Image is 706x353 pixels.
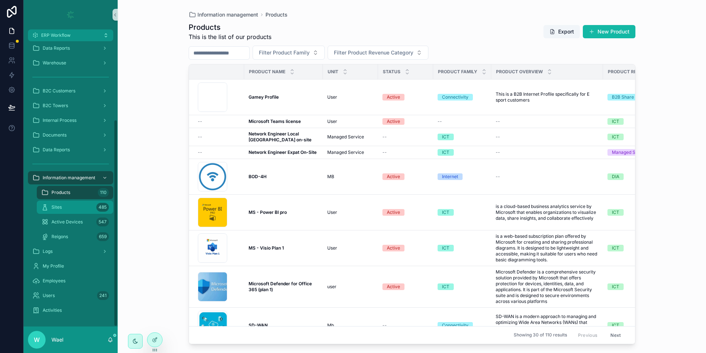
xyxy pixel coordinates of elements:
[28,289,113,302] a: Users241
[605,329,626,341] button: Next
[249,119,301,124] strong: Microsoft Teams license
[496,119,599,124] a: --
[43,132,67,138] span: Documents
[612,173,619,180] div: DIA
[34,335,40,344] span: W
[43,60,66,66] span: Warehouse
[198,149,202,155] span: --
[327,284,374,290] a: user
[438,283,487,290] a: ICT
[249,131,318,143] a: Network Engineer Local [GEOGRAPHIC_DATA] on-site
[249,94,318,100] a: Gamey Profile
[43,175,95,181] span: Information management
[43,293,55,299] span: Users
[496,269,599,304] a: Microsoft Defender is a comprehensive security solution provided by Microsoft that offers protect...
[496,233,599,263] a: is a web-based subscription plan offered by Microsoft for creating and sharing professional diagr...
[612,149,649,156] div: Managed Service
[382,209,429,216] a: Active
[438,322,487,329] a: Connectivity
[382,134,387,140] span: --
[43,147,70,153] span: Data Reports
[327,134,374,140] a: Managed Service
[37,201,113,214] a: Sites485
[496,149,500,155] span: --
[189,11,258,18] a: Information management
[328,69,338,75] span: Unit
[583,25,635,38] a: New Product
[43,117,76,123] span: Internal Process
[387,245,400,251] div: Active
[438,119,487,124] a: --
[249,94,279,100] strong: Gamey Profile
[249,149,318,155] a: Network Engineer Expat On-Site
[249,131,311,142] strong: Network Engineer Local [GEOGRAPHIC_DATA] on-site
[28,114,113,127] a: Internal Process
[442,134,449,140] div: ICT
[382,118,429,125] a: Active
[514,332,567,338] span: Showing 30 of 110 results
[28,274,113,287] a: Employees
[197,11,258,18] span: Information management
[327,134,364,140] span: Managed Service
[28,56,113,70] a: Warehouse
[382,149,429,155] a: --
[496,314,599,337] span: SD-WAN is a modern approach to managing and optimizing Wide Area Networks (WANs) that connect ent...
[43,263,64,269] span: My Profile
[51,234,68,240] span: Reigons
[442,245,449,251] div: ICT
[249,119,318,124] a: Microsoft Teams license
[249,149,317,155] strong: Network Engineer Expat On-Site
[612,118,619,125] div: ICT
[327,245,374,251] a: User
[28,245,113,258] a: Logs
[259,49,310,56] span: Filter Product Family
[249,174,318,180] a: BOD-4H
[334,49,413,56] span: Filter Product Revenue Category
[607,134,687,140] a: ICT
[327,94,337,100] span: User
[198,149,240,155] a: --
[37,215,113,229] a: Active Devices547
[496,134,500,140] span: --
[382,283,429,290] a: Active
[327,322,334,328] span: Mb
[438,173,487,180] a: Internet
[249,69,285,75] span: Product Name
[442,94,468,100] div: Connectivity
[442,209,449,216] div: ICT
[96,218,109,226] div: 547
[28,29,113,41] button: ERP Workflow
[189,22,271,32] h1: Products
[189,32,271,41] span: This is the list of our products
[43,45,70,51] span: Data Reports
[28,99,113,112] a: B2C Towers
[607,322,687,329] a: ICT
[327,119,374,124] a: User
[438,149,487,156] a: ICT
[97,232,109,241] div: 659
[438,134,487,140] a: ICT
[51,190,70,195] span: Products
[607,209,687,216] a: ICT
[198,134,202,140] span: --
[43,248,53,254] span: Logs
[442,322,468,329] div: Connectivity
[327,149,374,155] a: Managed Service
[51,204,62,210] span: Sites
[543,25,580,38] button: Export
[265,11,288,18] a: Products
[387,118,400,125] div: Active
[496,91,599,103] a: This is a B2B Internet Profile specifically for E sport customers
[28,143,113,156] a: Data Reports
[327,94,374,100] a: User
[327,245,337,251] span: User
[382,322,387,328] span: --
[387,173,400,180] div: Active
[37,230,113,243] a: Reigons659
[249,322,318,328] a: SD-WAN
[496,134,599,140] a: --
